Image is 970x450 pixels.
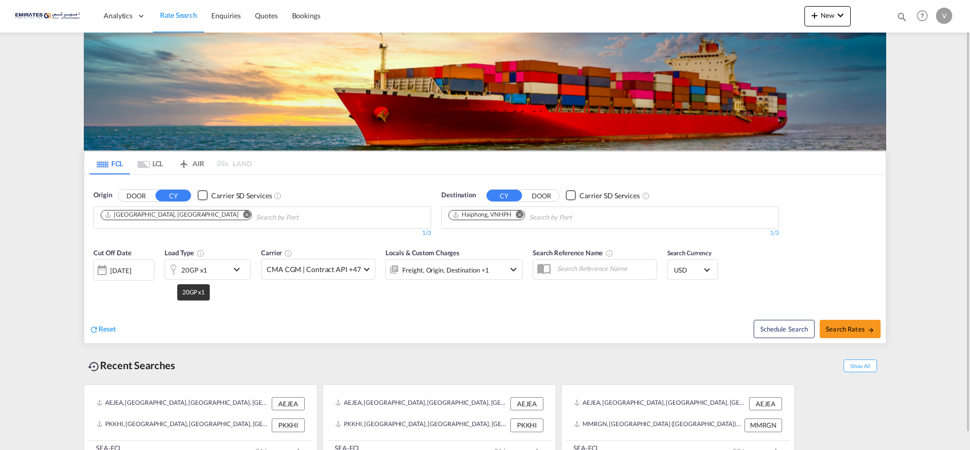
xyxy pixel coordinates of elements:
md-chips-wrap: Chips container. Use arrow keys to select chips. [447,207,630,226]
span: CMA CGM | Contract API +47 [267,264,361,275]
md-icon: icon-airplane [178,158,190,165]
md-tab-item: FCL [89,152,130,174]
div: AEJEA, Jebel Ali, United Arab Emirates, Middle East, Middle East [96,397,269,410]
div: PKKHI [272,418,305,432]
md-checkbox: Checkbox No Ink [198,190,272,201]
div: V [936,8,952,24]
button: DOOR [524,190,559,201]
span: Rate Search [160,11,197,19]
div: OriginDOOR CY Checkbox No InkUnchecked: Search for CY (Container Yard) services for all selected ... [84,175,886,343]
div: AEJEA [272,397,305,410]
span: Search Rates [826,325,875,333]
div: AEJEA [749,397,782,410]
img: c67187802a5a11ec94275b5db69a26e6.png [15,5,84,27]
div: MMRGN, Rangoon (Yangon), Myanmar, South East Asia, Asia Pacific [574,418,742,432]
md-tab-item: LCL [130,152,171,174]
md-icon: The selected Trucker/Carrierwill be displayed in the rate results If the rates are from another f... [284,249,293,257]
md-icon: Unchecked: Search for CY (Container Yard) services for all selected carriers.Checked : Search for... [642,192,650,200]
md-icon: icon-arrow-right [867,326,875,334]
span: Search Reference Name [533,249,613,257]
button: CY [155,190,191,201]
md-icon: icon-chevron-down [507,263,520,276]
span: Quotes [255,11,277,20]
md-icon: Your search will be saved by the below given name [605,249,613,257]
md-select: Select Currency: $ USDUnited States Dollar [673,262,713,277]
md-datepicker: Select [93,280,101,293]
md-icon: icon-magnify [896,11,908,22]
div: Carrier SD Services [579,191,640,201]
img: LCL+%26+FCL+BACKGROUND.png [84,33,886,151]
button: CY [487,190,522,201]
input: Search Reference Name [552,261,657,276]
div: Haiphong, VNHPH [452,211,511,219]
span: Locals & Custom Charges [385,249,460,257]
div: Help [914,7,936,25]
span: Search Currency [667,249,712,257]
span: Destination [441,190,476,200]
button: DOOR [118,190,154,201]
div: 1/3 [441,229,779,237]
md-icon: icon-refresh [89,325,99,334]
div: PKKHI, Karachi, Pakistan, Indian Subcontinent, Asia Pacific [335,418,508,432]
button: Remove [236,211,251,221]
button: icon-plus 400-fgNewicon-chevron-down [804,6,851,26]
div: [DATE] [110,266,131,275]
button: Remove [509,211,525,221]
div: 1/3 [93,229,431,237]
div: icon-magnify [896,11,908,26]
button: Search Ratesicon-arrow-right [820,320,881,338]
span: Reset [99,324,116,333]
div: 20GP x1icon-chevron-down [165,259,251,280]
span: Bookings [292,11,320,20]
md-icon: icon-information-outline [197,249,205,257]
input: Chips input. [529,209,626,226]
md-icon: icon-chevron-down [231,263,248,276]
div: AEJEA [510,397,543,410]
div: Press delete to remove this chip. [452,211,513,219]
md-pagination-wrapper: Use the left and right arrow keys to navigate between tabs [89,152,252,174]
md-icon: Unchecked: Search for CY (Container Yard) services for all selected carriers.Checked : Search for... [274,192,282,200]
div: Freight Origin Destination Factory Stuffingicon-chevron-down [385,259,523,280]
div: [DATE] [93,259,154,281]
div: Recent Searches [84,354,179,377]
span: Carrier [261,249,293,257]
span: Show All [844,359,877,372]
span: Load Type [165,249,205,257]
md-icon: icon-backup-restore [88,361,100,373]
div: PKKHI, Karachi, Pakistan, Indian Subcontinent, Asia Pacific [96,418,269,432]
md-chips-wrap: Chips container. Use arrow keys to select chips. [99,207,357,226]
div: 20GP x1 [181,263,207,277]
div: Press delete to remove this chip. [104,211,240,219]
div: icon-refreshReset [89,324,116,335]
button: Note: By default Schedule search will only considerorigin ports, destination ports and cut off da... [754,320,815,338]
md-icon: icon-plus 400-fg [809,9,821,21]
div: Freight Origin Destination Factory Stuffing [402,263,489,277]
md-tab-item: AIR [171,152,211,174]
span: Help [914,7,931,24]
span: 20GP x1 [182,288,205,296]
div: Jebel Ali, AEJEA [104,211,238,219]
div: AEJEA, Jebel Ali, United Arab Emirates, Middle East, Middle East [574,397,747,410]
md-icon: icon-chevron-down [834,9,847,21]
input: Chips input. [256,209,352,226]
div: Carrier SD Services [211,191,272,201]
span: USD [674,265,702,275]
div: MMRGN [745,418,782,432]
span: Enquiries [211,11,241,20]
span: Analytics [104,11,133,21]
span: Cut Off Date [93,249,132,257]
div: PKKHI [510,418,543,432]
span: Origin [93,190,112,200]
md-checkbox: Checkbox No Ink [566,190,640,201]
span: New [809,11,847,19]
div: AEJEA, Jebel Ali, United Arab Emirates, Middle East, Middle East [335,397,508,410]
